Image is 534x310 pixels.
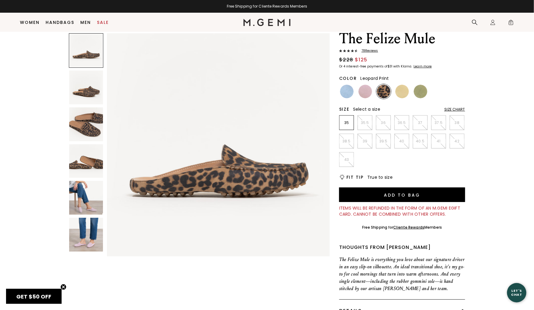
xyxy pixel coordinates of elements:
[339,244,465,251] div: Thoughts from [PERSON_NAME]
[359,85,372,98] img: Ballet Pink
[450,139,464,144] p: 42
[16,293,51,300] span: GET $50 OFF
[413,65,432,68] a: Learn more
[432,120,446,125] p: 37.5
[393,64,413,69] klarna-placement-style-body: with Klarna
[60,284,66,290] button: Close teaser
[413,139,427,144] p: 40.5
[361,75,389,81] span: Leopard Print
[507,289,526,296] div: Let's Chat
[353,106,380,112] span: Select a size
[69,107,103,141] img: The Felize Mule
[339,157,354,162] p: 43
[395,85,409,98] img: Butter
[444,107,465,112] div: Size Chart
[508,21,514,27] span: 0
[376,139,391,144] p: 39.5
[46,20,75,25] a: Handbags
[69,144,103,178] img: The Felize Mule
[358,49,378,53] span: 78 Review s
[97,20,109,25] a: Sale
[69,181,103,215] img: The Felize Mule
[394,225,425,230] a: Cliente Rewards
[362,225,442,230] div: Free Shipping for Members
[395,120,409,125] p: 36.5
[377,85,391,98] img: Leopard Print
[358,120,372,125] p: 35.5
[358,139,372,144] p: 39
[339,205,465,217] div: Items will be refunded in the form of an M.Gemi eGift Card. Cannot be combined with other offers.
[413,120,427,125] p: 37
[340,85,354,98] img: Blue Rain
[346,175,364,180] h2: Fit Tip
[6,289,62,304] div: GET $50 OFFClose teaser
[69,70,103,104] img: The Felize Mule
[243,19,291,26] img: M.Gemi
[339,76,357,81] h2: Color
[107,33,330,256] img: The Felize Mule
[450,120,464,125] p: 38
[395,139,409,144] p: 40
[367,174,393,180] span: True to size
[339,256,465,292] p: The Felize Mule is everything you love about our signature driver in an easy slip-on silhouette. ...
[414,85,427,98] img: Pistachio
[376,120,391,125] p: 36
[339,30,465,47] h1: The Felize Mule
[388,64,392,69] klarna-placement-style-amount: $31
[339,107,349,112] h2: Size
[339,120,354,125] p: 35
[339,56,353,64] span: $228
[432,139,446,144] p: 41
[339,64,388,69] klarna-placement-style-body: Or 4 interest-free payments of
[414,64,432,69] klarna-placement-style-cta: Learn more
[339,188,465,202] button: Add to Bag
[81,20,91,25] a: Men
[69,218,103,252] img: The Felize Mule
[339,49,465,54] a: 78Reviews
[355,56,368,64] span: $125
[339,139,354,144] p: 38.5
[20,20,40,25] a: Women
